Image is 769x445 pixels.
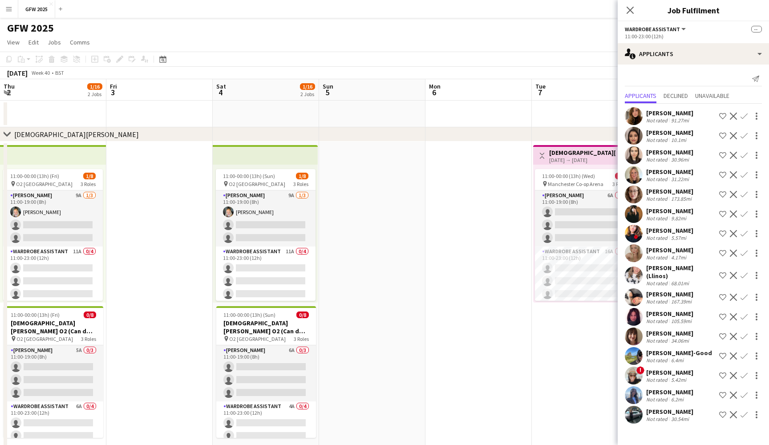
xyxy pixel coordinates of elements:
span: 3 Roles [81,181,96,187]
div: [PERSON_NAME] [646,329,693,337]
app-card-role: Wardrobe Assistant11A0/411:00-23:00 (12h) [216,247,316,316]
div: [PERSON_NAME] [646,388,693,396]
div: [PERSON_NAME] [646,310,693,318]
span: O2 [GEOGRAPHIC_DATA] [229,336,286,342]
div: 5.57mi [669,235,688,241]
div: Not rated [646,396,669,403]
span: 1/8 [83,173,96,179]
div: 2 Jobs [300,91,315,97]
span: Tue [535,82,546,90]
span: Wardrobe Assistant [625,26,680,32]
div: 167.39mi [669,298,693,305]
div: 34.06mi [669,337,691,344]
span: Sun [323,82,333,90]
div: [PERSON_NAME] [646,290,693,298]
div: [PERSON_NAME] [646,148,693,156]
div: Not rated [646,280,669,287]
span: O2 [GEOGRAPHIC_DATA] [229,181,285,187]
span: 11:00-00:00 (13h) (Sun) [223,173,275,179]
div: 9.82mi [669,215,688,222]
span: Manchester Co-op Arena [548,181,603,187]
div: 2 Jobs [88,91,102,97]
div: [PERSON_NAME] [646,187,693,195]
div: Not rated [646,318,669,324]
div: 10.1mi [669,137,688,143]
span: 0/8 [296,311,309,318]
app-job-card: 11:00-00:00 (13h) (Fri)1/8 O2 [GEOGRAPHIC_DATA]3 Roles[PERSON_NAME]9A1/311:00-19:00 (8h)[PERSON_N... [3,169,103,301]
a: Edit [25,36,42,48]
app-card-role: [PERSON_NAME]5A0/311:00-19:00 (8h) [4,345,103,401]
div: 30.54mi [669,416,691,422]
div: 173.85mi [669,195,693,202]
span: 0/8 [84,311,96,318]
span: Thu [4,82,15,90]
span: View [7,38,20,46]
span: 3 [109,87,117,97]
span: Applicants [625,93,656,99]
div: [PERSON_NAME] [646,129,693,137]
span: Edit [28,38,39,46]
app-card-role: [PERSON_NAME]9A1/311:00-19:00 (8h)[PERSON_NAME] [216,190,316,247]
span: -- [751,26,762,32]
span: Unavailable [695,93,729,99]
div: [DEMOGRAPHIC_DATA][PERSON_NAME] [14,130,139,139]
app-job-card: 11:00-00:00 (13h) (Fri)0/8[DEMOGRAPHIC_DATA][PERSON_NAME] O2 (Can do [DATE]) O2 [GEOGRAPHIC_DATA]... [4,306,103,438]
div: [PERSON_NAME] (Llinos) [646,264,716,280]
div: BST [55,69,64,76]
div: Not rated [646,176,669,182]
div: Not rated [646,357,669,364]
span: 1/8 [296,173,308,179]
span: Fri [110,82,117,90]
h3: [DEMOGRAPHIC_DATA][PERSON_NAME] O2 (Can do [DATE]) [4,319,103,335]
div: [PERSON_NAME] [646,227,693,235]
div: 5.42mi [669,376,688,383]
div: 6.4mi [669,357,685,364]
div: 11:00-23:00 (12h) [625,33,762,40]
span: 11:00-00:00 (13h) (Fri) [11,311,60,318]
div: [PERSON_NAME] [646,109,693,117]
span: 11:00-00:00 (13h) (Wed) [542,173,595,179]
div: Applicants [618,43,769,65]
span: 0/8 [615,173,627,179]
a: View [4,36,23,48]
div: Not rated [646,137,669,143]
div: Not rated [646,376,669,383]
div: [PERSON_NAME] [646,207,693,215]
app-job-card: 11:00-00:00 (13h) (Sun)1/8 O2 [GEOGRAPHIC_DATA]3 Roles[PERSON_NAME]9A1/311:00-19:00 (8h)[PERSON_N... [216,169,316,301]
div: 6.2mi [669,396,685,403]
div: [PERSON_NAME] [646,168,693,176]
span: 7 [534,87,546,97]
div: Not rated [646,117,669,124]
span: 3 Roles [293,181,308,187]
a: Comms [66,36,93,48]
span: Week 40 [29,69,52,76]
span: 3 Roles [612,181,627,187]
div: [PERSON_NAME] [646,408,693,416]
span: 1/16 [300,83,315,90]
app-job-card: 11:00-00:00 (13h) (Wed)0/8 Manchester Co-op Arena3 Roles[PERSON_NAME]6A0/311:00-19:00 (8h) Wardro... [535,169,635,301]
span: O2 [GEOGRAPHIC_DATA] [16,336,73,342]
app-card-role: [PERSON_NAME]6A0/311:00-19:00 (8h) [216,345,316,401]
span: O2 [GEOGRAPHIC_DATA] [16,181,73,187]
span: Comms [70,38,90,46]
span: 6 [428,87,441,97]
span: 3 Roles [294,336,309,342]
span: 2 [2,87,15,97]
div: 31.22mi [669,176,691,182]
div: [DATE] [7,69,28,77]
span: 5 [321,87,333,97]
h3: Job Fulfilment [618,4,769,16]
span: ! [636,366,644,374]
app-job-card: 11:00-00:00 (13h) (Sun)0/8[DEMOGRAPHIC_DATA][PERSON_NAME] O2 (Can do [DATE]) O2 [GEOGRAPHIC_DATA]... [216,306,316,438]
button: GFW 2025 [18,0,55,18]
span: Sat [216,82,226,90]
span: 11:00-00:00 (13h) (Sun) [223,311,275,318]
div: Not rated [646,156,669,163]
span: Declined [664,93,688,99]
button: Wardrobe Assistant [625,26,687,32]
a: Jobs [44,36,65,48]
span: 4 [215,87,226,97]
